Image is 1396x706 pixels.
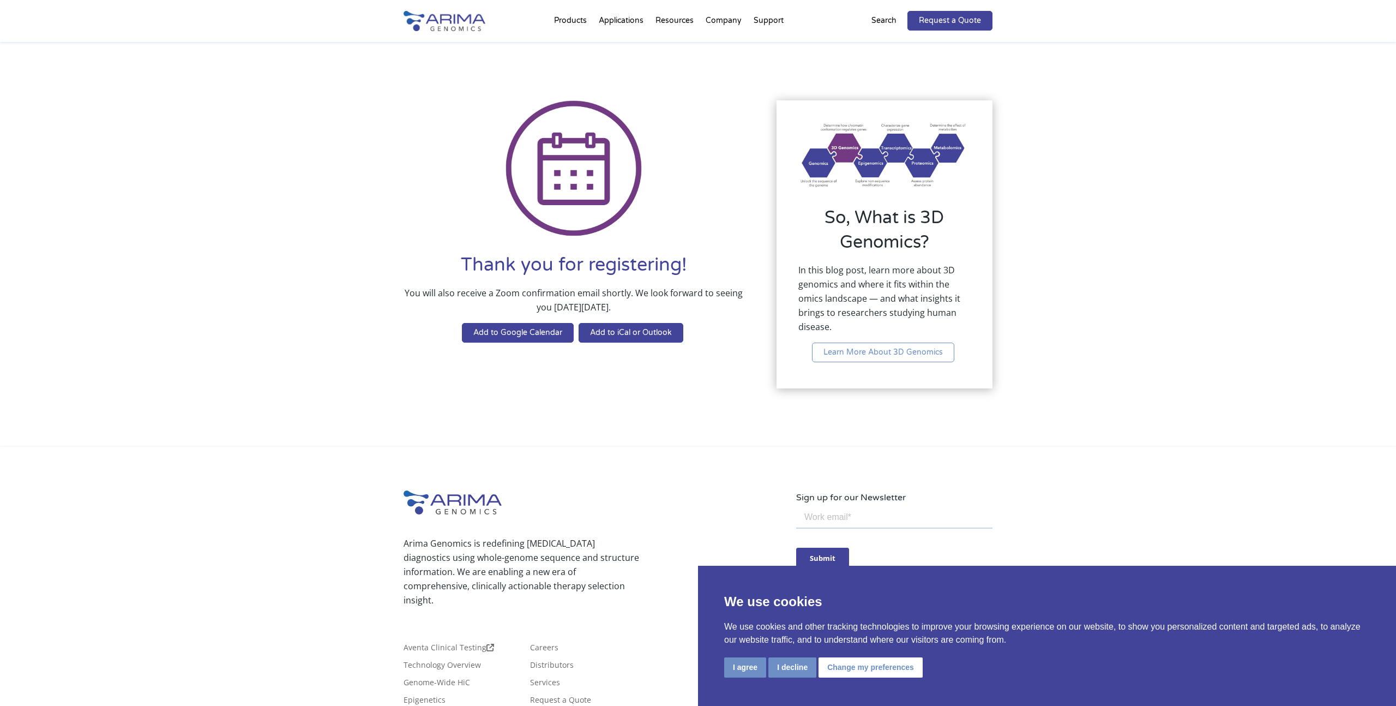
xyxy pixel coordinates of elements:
[871,14,896,28] p: Search
[462,323,574,343] a: Add to Google Calendar
[796,490,992,505] p: Sign up for our Newsletter
[530,679,560,691] a: Services
[907,11,992,31] a: Request a Quote
[724,620,1370,647] p: We use cookies and other tracking technologies to improve your browsing experience on our website...
[404,253,744,286] h1: Thank you for registering!
[724,592,1370,612] p: We use cookies
[530,644,558,656] a: Careers
[404,536,639,607] p: Arima Genomics is redefining [MEDICAL_DATA] diagnostics using whole-genome sequence and structure...
[768,657,816,678] button: I decline
[798,206,971,263] h2: So, What is 3D Genomics?
[579,323,683,343] a: Add to iCal or Outlook
[404,679,470,691] a: Genome-Wide HiC
[404,286,744,323] p: You will also receive a Zoom confirmation email shortly. We look forward to seeing you [DATE][DATE].
[404,490,502,514] img: Arima-Genomics-logo
[796,505,992,576] iframe: Form 0
[530,661,574,673] a: Distributors
[819,657,923,678] button: Change my preferences
[812,343,954,362] a: Learn More About 3D Genomics
[404,11,485,31] img: Arima-Genomics-logo
[798,263,971,343] p: In this blog post, learn more about 3D genomics and where it fits within the omics landscape — an...
[404,661,481,673] a: Technology Overview
[404,644,494,656] a: Aventa Clinical Testing
[724,657,766,678] button: I agree
[506,100,642,237] img: Icon Calendar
